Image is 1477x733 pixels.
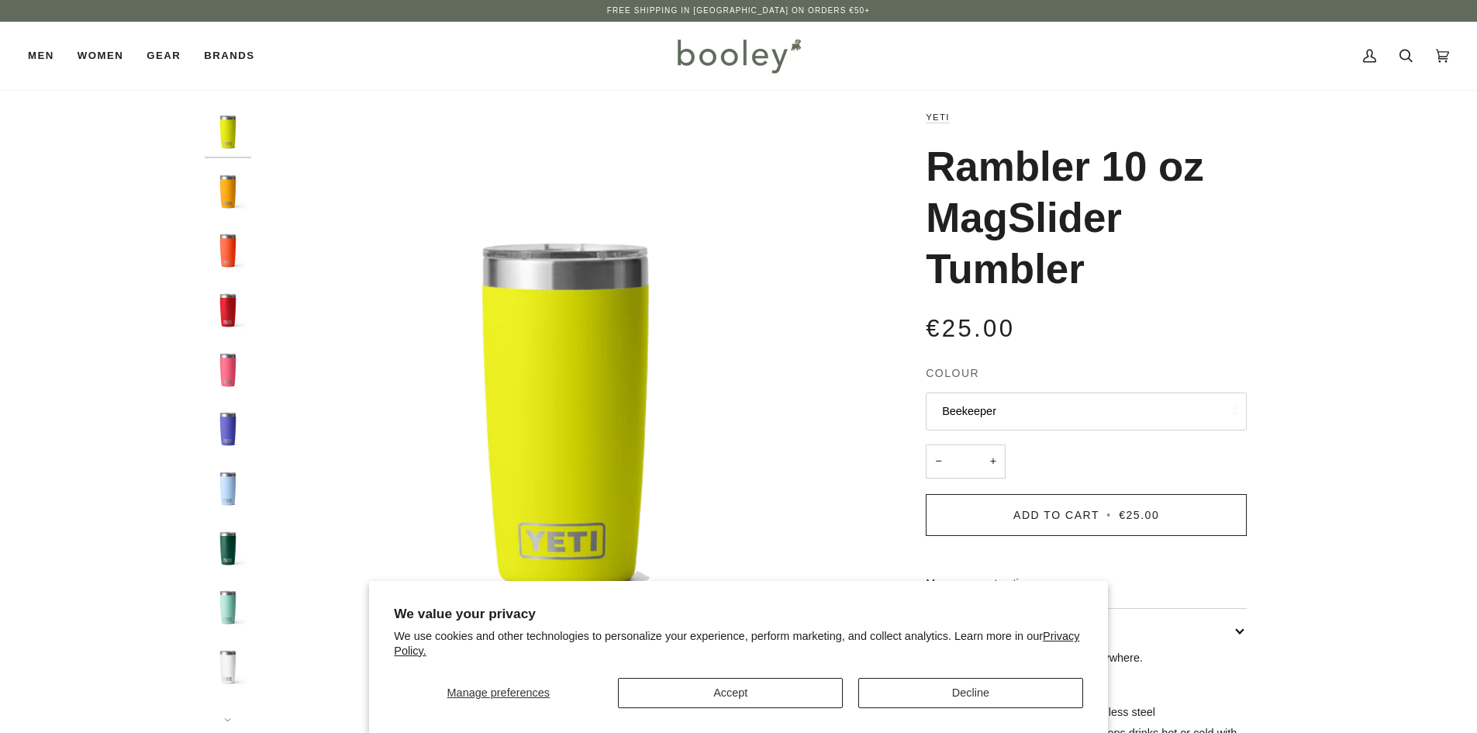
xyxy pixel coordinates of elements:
[1013,509,1099,521] span: Add to Cart
[607,5,870,17] p: Free Shipping in [GEOGRAPHIC_DATA] on Orders €50+
[204,48,254,64] span: Brands
[618,678,843,708] button: Accept
[394,678,602,708] button: Manage preferences
[205,109,251,155] img: Yeti Rambler 10 oz MagSlider Tumbler Firefly Yellow - Booley Galway
[205,644,251,690] img: Yeti Rambler 10 oz MagSlider Tumbler White - Booley Galway
[78,48,123,64] span: Women
[926,315,1015,342] span: €25.00
[858,678,1083,708] button: Decline
[135,22,192,90] a: Gear
[926,141,1235,295] h1: Rambler 10 oz MagSlider Tumbler
[1119,509,1159,521] span: €25.00
[205,347,251,393] img: Yeti Rambler 10oz Tumbler Tropical Pink - Booley Galway
[205,406,251,452] img: Yeti Rambler 10 oz MagSlider Tumbler Ultramarine Violet - Booley Galway
[926,444,951,479] button: −
[147,48,181,64] span: Gear
[1103,509,1114,521] span: •
[28,22,66,90] a: Men
[926,494,1247,536] button: Add to Cart • €25.00
[205,168,251,215] img: Yeti Rambler 10 oz MagSlider Tumbler Beekeeper - Booley Galway
[671,33,806,78] img: Booley
[28,48,54,64] span: Men
[981,444,1006,479] button: +
[926,444,1006,479] input: Quantity
[926,576,1247,593] a: More payment options
[205,287,251,334] img: Yeti Rambler 10 oz MagSlider Tumbler Rescue Red - Booley Galway
[259,109,872,722] img: Yeti Rambler 10 oz MagSlider Tumbler Firefly Yellow - Booley Galway
[192,22,266,90] a: Brands
[66,22,135,90] a: Women
[926,112,950,122] a: YETI
[394,629,1083,659] p: We use cookies and other technologies to personalize your experience, perform marketing, and coll...
[926,392,1247,430] button: Beekeeper
[205,227,251,274] img: Yeti Rambler 10 oz MagSlider Tumbler Papaya - Booley Galway
[926,365,979,382] span: Colour
[205,584,251,631] img: Yeti Rambler 10 oz MagSlider Tumbler Seafoam - Booley Galway
[394,630,1079,657] a: Privacy Policy.
[447,686,550,699] span: Manage preferences
[205,465,251,512] img: Yeti Rambler 10 oz MagSlider Tumbler Big Sky Blue - Booley Galway
[394,606,1083,622] h2: We value your privacy
[205,525,251,572] img: Yeti Rambler 10 oz MagSlider Tumbler Black Forest Green - Booley Galway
